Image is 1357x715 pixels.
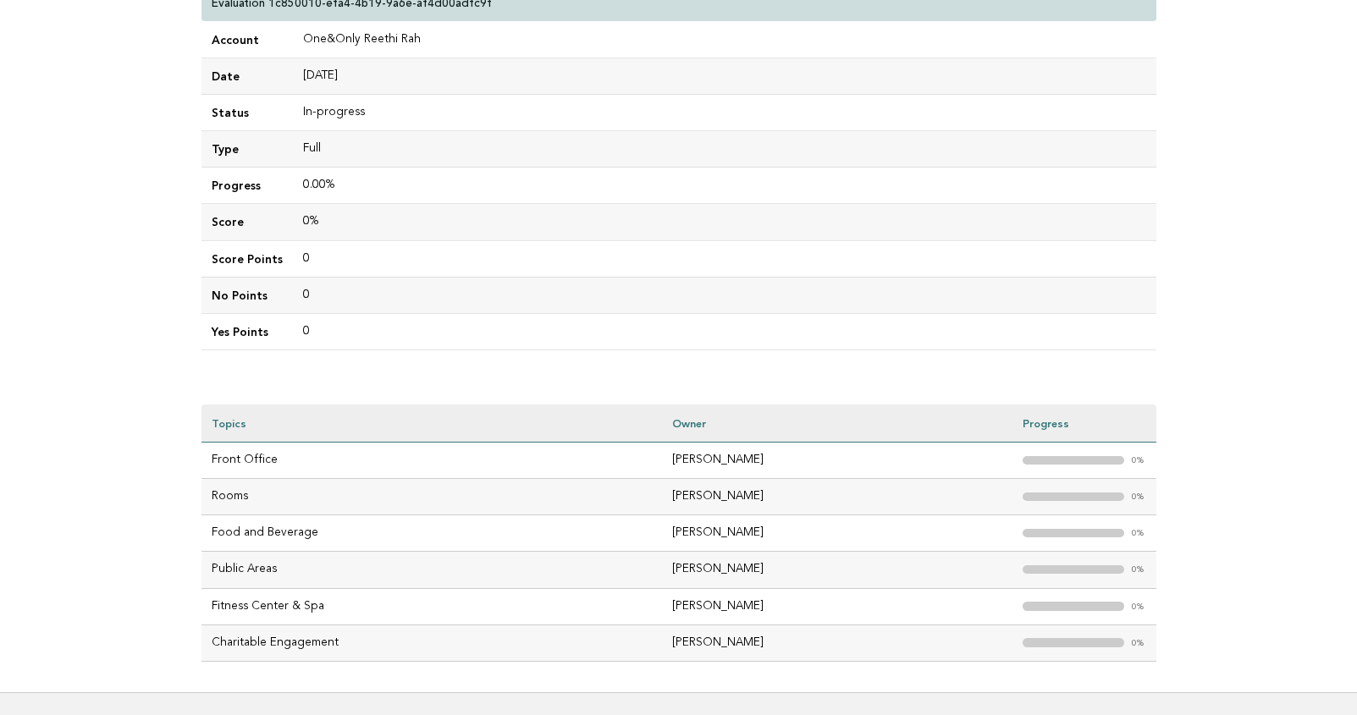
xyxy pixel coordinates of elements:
[293,58,1156,95] td: [DATE]
[662,515,1012,552] td: [PERSON_NAME]
[293,313,1156,349] td: 0
[662,552,1012,588] td: [PERSON_NAME]
[293,131,1156,168] td: Full
[201,588,663,624] td: Fitness Center & Spa
[201,277,293,313] td: No Points
[201,624,663,661] td: Charitable Engagement
[201,168,293,204] td: Progress
[662,624,1012,661] td: [PERSON_NAME]
[1131,565,1146,575] em: 0%
[201,313,293,349] td: Yes Points
[201,58,293,95] td: Date
[201,22,293,58] td: Account
[201,131,293,168] td: Type
[1131,529,1146,538] em: 0%
[662,479,1012,515] td: [PERSON_NAME]
[662,588,1012,624] td: [PERSON_NAME]
[293,277,1156,313] td: 0
[201,443,663,479] td: Front Office
[293,240,1156,277] td: 0
[662,404,1012,443] th: Owner
[1131,492,1146,502] em: 0%
[1131,602,1146,612] em: 0%
[201,552,663,588] td: Public Areas
[1131,456,1146,465] em: 0%
[662,443,1012,479] td: [PERSON_NAME]
[1131,639,1146,648] em: 0%
[1012,404,1156,443] th: Progress
[201,515,663,552] td: Food and Beverage
[293,168,1156,204] td: 0.00%
[201,479,663,515] td: Rooms
[293,204,1156,240] td: 0%
[293,95,1156,131] td: In-progress
[201,204,293,240] td: Score
[293,22,1156,58] td: One&Only Reethi Rah
[201,404,663,443] th: Topics
[201,240,293,277] td: Score Points
[201,95,293,131] td: Status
